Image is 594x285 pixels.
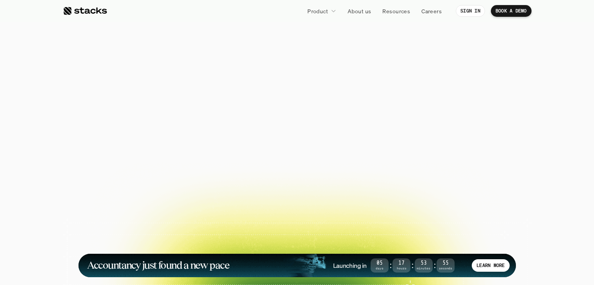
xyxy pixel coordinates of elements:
p: SIGN IN [460,8,480,14]
strong: : [433,261,437,270]
p: About us [348,7,371,15]
h1: Accountancy just found a new pace [87,261,230,270]
span: The [156,58,215,91]
a: Accountancy just found a new paceLaunching in05Days:17Hours:53Minutes:55SecondsLEARN MORE [78,254,516,277]
p: and more [434,244,480,251]
span: Seconds [437,267,455,270]
a: SIGN IN [456,5,485,17]
a: Resources [378,4,415,18]
a: BOOK A DEMO [491,5,532,17]
span: Days [371,267,389,270]
h4: Launching in [333,261,367,270]
strong: : [410,261,414,270]
p: LEARN MORE [476,263,505,268]
span: Minutes [415,267,433,270]
a: Careers [417,4,446,18]
span: 17 [392,261,410,265]
a: Case study [327,198,373,230]
p: Resources [382,7,410,15]
p: BOOK A DEMO [232,170,275,180]
span: financial [222,58,350,91]
span: 53 [415,261,433,265]
p: BOOK A DEMO [496,8,527,14]
a: Case study [114,198,160,230]
a: About us [343,4,376,18]
a: EXPLORE PRODUCT [291,166,375,185]
h2: Case study [129,223,148,227]
p: Close your books faster, smarter, and risk-free with Stacks, the AI tool for accounting teams. [204,134,390,157]
span: Hours [392,267,410,270]
a: Case study [167,198,213,230]
p: Careers [421,7,442,15]
span: 55 [437,261,455,265]
p: EXPLORE PRODUCT [304,170,362,180]
a: Case study [167,236,213,268]
h2: Case study [342,223,362,227]
span: Reimagined. [204,91,389,125]
a: BOOK A DEMO [219,166,287,185]
span: 05 [371,261,389,265]
a: Case study [114,236,160,268]
p: Product [307,7,328,15]
span: close. [356,58,438,91]
strong: : [389,261,392,270]
h2: Case study [182,223,202,227]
